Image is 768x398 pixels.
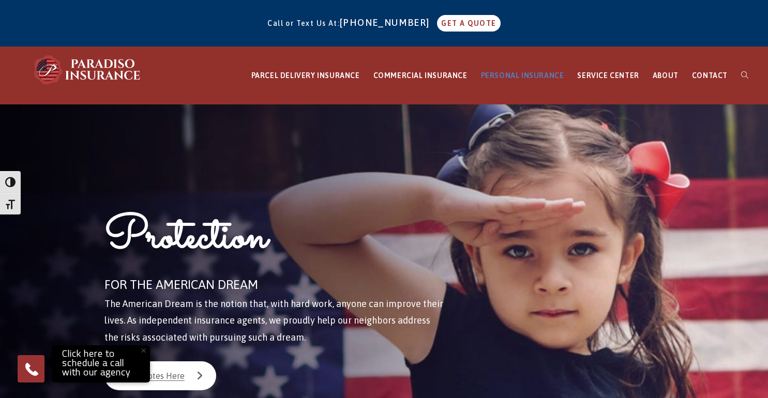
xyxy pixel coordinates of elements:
[54,348,147,380] p: Click here to schedule a call with our agency
[31,54,145,85] img: Paradiso Insurance
[118,371,185,380] span: Start Quotes Here
[685,47,734,104] a: CONTACT
[692,71,728,80] span: CONTACT
[104,278,258,292] span: FOR THE AMERICAN DREAM
[441,19,496,27] span: GET A QUOTE
[367,47,474,104] a: COMMERCIAL INSURANCE
[104,204,267,272] span: Protection
[474,47,571,104] a: PERSONAL INSURANCE
[340,17,435,28] a: [PHONE_NUMBER]
[104,298,443,343] span: The American Dream is the notion that, with hard work, anyone can improve their lives. As indepen...
[653,71,679,80] span: ABOUT
[245,47,367,104] a: PARCEL DELIVERY INSURANCE
[437,15,500,32] a: GET A QUOTE
[570,47,645,104] a: SERVICE CENTER
[577,71,639,80] span: SERVICE CENTER
[267,19,340,27] span: Call or Text Us At:
[373,71,468,80] span: COMMERCIAL INSURANCE
[481,71,564,80] span: PERSONAL INSURANCE
[251,71,360,80] span: PARCEL DELIVERY INSURANCE
[132,339,155,362] button: Close
[23,361,40,377] img: Phone icon
[646,47,685,104] a: ABOUT
[104,361,216,390] a: Start Quotes Here
[340,17,430,28] span: [PHONE_NUMBER]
